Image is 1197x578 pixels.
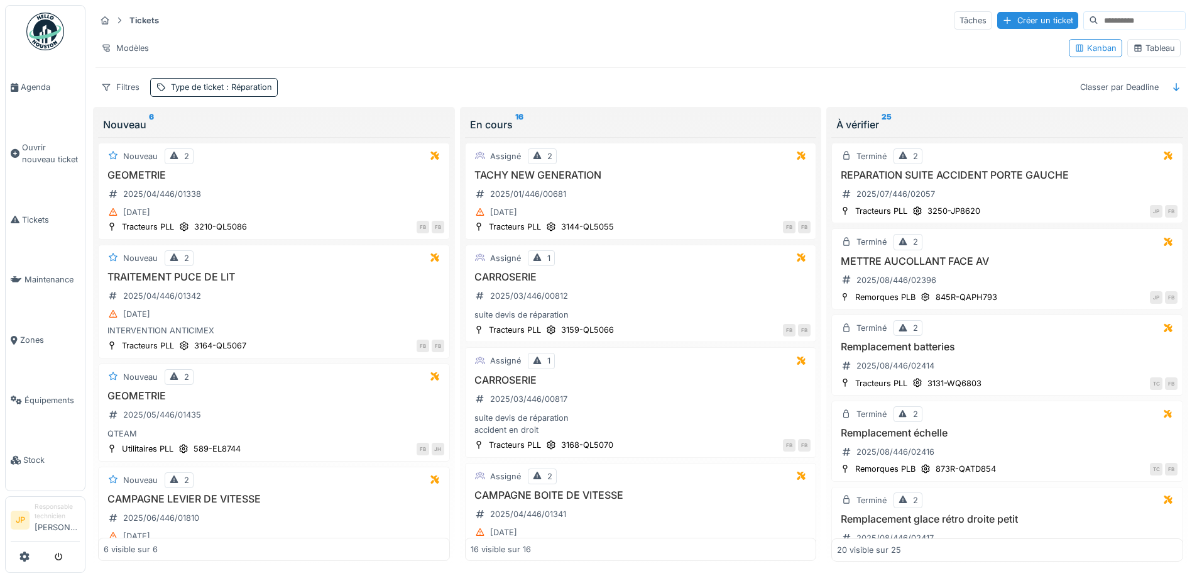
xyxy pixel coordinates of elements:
[1074,42,1117,54] div: Kanban
[123,150,158,162] div: Nouveau
[471,309,811,321] div: suite devis de réparation
[123,474,158,486] div: Nouveau
[490,355,521,367] div: Assigné
[1150,205,1162,218] div: JP
[471,543,531,555] div: 16 visible sur 16
[35,502,80,521] div: Responsable technicien
[11,502,80,542] a: JP Responsable technicien[PERSON_NAME]
[123,371,158,383] div: Nouveau
[547,355,550,367] div: 1
[123,409,201,421] div: 2025/05/446/01435
[856,360,934,372] div: 2025/08/446/02414
[471,489,811,501] h3: CAMPAGNE BOITE DE VITESSE
[149,117,154,132] sup: 6
[855,463,916,475] div: Remorques PLB
[783,324,795,336] div: FB
[6,57,85,118] a: Agenda
[417,340,429,352] div: FB
[547,150,552,162] div: 2
[837,255,1178,267] h3: METTRE AUCOLLANT FACE AV
[471,271,811,283] h3: CARROSERIE
[836,117,1178,132] div: À vérifier
[856,236,887,248] div: Terminé
[22,142,80,165] span: Ouvrir nouveau ticket
[104,390,444,402] h3: GEOMETRIE
[882,117,892,132] sup: 25
[837,427,1178,439] h3: Remplacement échelle
[913,494,918,506] div: 2
[1165,463,1178,475] div: FB
[6,250,85,310] a: Maintenance
[913,150,918,162] div: 2
[124,14,164,26] strong: Tickets
[997,12,1078,29] div: Créer un ticket
[25,394,80,406] span: Équipements
[561,221,614,233] div: 3144-QL5055
[855,205,907,217] div: Tracteurs PLL
[783,221,795,233] div: FB
[837,543,901,555] div: 20 visible sur 25
[432,340,444,352] div: FB
[856,188,935,200] div: 2025/07/446/02057
[184,474,189,486] div: 2
[490,393,567,405] div: 2025/03/446/00817
[837,169,1178,181] h3: REPARATION SUITE ACCIDENT PORTE GAUCHE
[1165,291,1178,304] div: FB
[104,543,158,555] div: 6 visible sur 6
[6,370,85,431] a: Équipements
[1150,463,1162,475] div: TC
[123,252,158,264] div: Nouveau
[855,291,916,303] div: Remorques PLB
[103,117,445,132] div: Nouveau
[96,39,155,57] div: Modèles
[122,443,173,455] div: Utilitaires PLL
[489,221,541,233] div: Tracteurs PLL
[490,526,517,538] div: [DATE]
[184,371,189,383] div: 2
[490,206,517,218] div: [DATE]
[547,470,552,482] div: 2
[1150,377,1162,390] div: TC
[856,150,887,162] div: Terminé
[26,13,64,50] img: Badge_color-CXgf-gQk.svg
[798,324,811,336] div: FB
[123,308,150,320] div: [DATE]
[417,443,429,455] div: FB
[470,117,812,132] div: En cours
[1133,42,1175,54] div: Tableau
[20,334,80,346] span: Zones
[1165,205,1178,218] div: FB
[184,252,189,264] div: 2
[837,341,1178,353] h3: Remplacement batteries
[547,252,550,264] div: 1
[194,340,246,352] div: 3164-QL5067
[855,377,907,389] div: Tracteurs PLL
[856,322,887,334] div: Terminé
[224,82,272,92] span: : Réparation
[856,494,887,506] div: Terminé
[1165,377,1178,390] div: FB
[23,454,80,466] span: Stock
[490,188,566,200] div: 2025/01/446/00681
[913,322,918,334] div: 2
[490,150,521,162] div: Assigné
[489,324,541,336] div: Tracteurs PLL
[417,221,429,233] div: FB
[936,291,997,303] div: 845R-QAPH793
[561,439,613,451] div: 3168-QL5070
[123,530,150,542] div: [DATE]
[489,439,541,451] div: Tracteurs PLL
[471,169,811,181] h3: TACHY NEW GENERATION
[856,274,936,286] div: 2025/08/446/02396
[927,205,980,217] div: 3250-JP8620
[22,214,80,226] span: Tickets
[490,252,521,264] div: Assigné
[856,532,934,544] div: 2025/08/446/02417
[171,81,272,93] div: Type de ticket
[104,169,444,181] h3: GEOMETRIE
[798,221,811,233] div: FB
[954,11,992,30] div: Tâches
[1074,78,1164,96] div: Classer par Deadline
[184,150,189,162] div: 2
[123,188,201,200] div: 2025/04/446/01338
